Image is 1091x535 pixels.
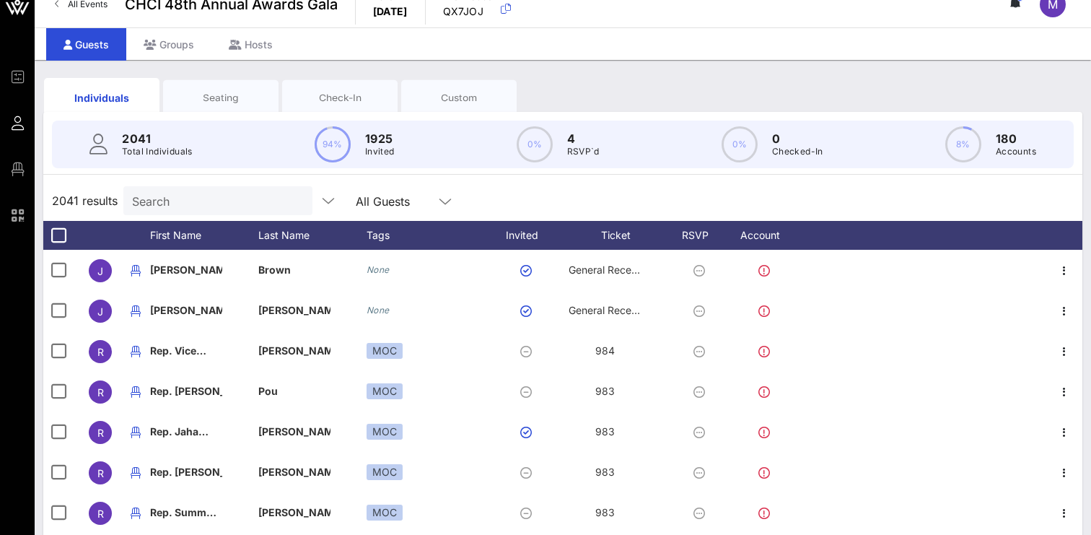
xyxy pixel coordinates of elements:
[367,343,403,359] div: MOC
[595,385,615,397] span: 983
[595,466,615,478] span: 983
[412,91,506,105] div: Custom
[996,144,1036,159] p: Accounts
[126,28,211,61] div: Groups
[258,250,330,290] p: Brown
[150,452,222,492] p: Rep. [PERSON_NAME]…
[258,290,330,331] p: [PERSON_NAME]
[347,186,463,215] div: All Guests
[150,290,222,331] p: [PERSON_NAME]
[373,4,408,19] p: [DATE]
[258,452,330,492] p: [PERSON_NAME]
[258,371,330,412] p: Pou
[150,371,222,412] p: Rep. [PERSON_NAME]…
[258,492,330,533] p: [PERSON_NAME]
[996,130,1036,147] p: 180
[97,305,103,318] span: J
[97,265,103,277] span: J
[772,144,823,159] p: Checked-In
[365,144,395,159] p: Invited
[258,221,367,250] div: Last Name
[595,425,615,438] span: 983
[97,346,104,358] span: R
[569,304,655,316] span: General Reception
[52,192,118,209] span: 2041 results
[150,250,222,290] p: [PERSON_NAME]
[365,130,395,147] p: 1925
[567,130,600,147] p: 4
[367,264,390,275] i: None
[122,144,193,159] p: Total Individuals
[595,506,615,518] span: 983
[595,344,615,357] span: 984
[258,331,330,371] p: [PERSON_NAME]
[443,4,493,19] p: QX7JOJ
[367,305,390,316] i: None
[150,221,258,250] div: First Name
[55,90,149,105] div: Individuals
[211,28,290,61] div: Hosts
[367,383,403,399] div: MOC
[569,221,677,250] div: Ticket
[727,221,807,250] div: Account
[293,91,387,105] div: Check-In
[772,130,823,147] p: 0
[97,427,104,439] span: R
[567,144,600,159] p: RSVP`d
[367,221,489,250] div: Tags
[97,508,104,520] span: R
[150,331,222,371] p: Rep. Vice…
[677,221,727,250] div: RSVP
[122,130,193,147] p: 2041
[356,195,410,208] div: All Guests
[174,91,268,105] div: Seating
[367,505,403,521] div: MOC
[46,28,126,61] div: Guests
[258,412,330,452] p: [PERSON_NAME]
[367,424,403,440] div: MOC
[97,467,104,479] span: R
[150,412,222,452] p: Rep. Jaha…
[489,221,569,250] div: Invited
[97,386,104,399] span: R
[150,492,222,533] p: Rep. Summ…
[367,464,403,480] div: MOC
[569,264,655,276] span: General Reception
